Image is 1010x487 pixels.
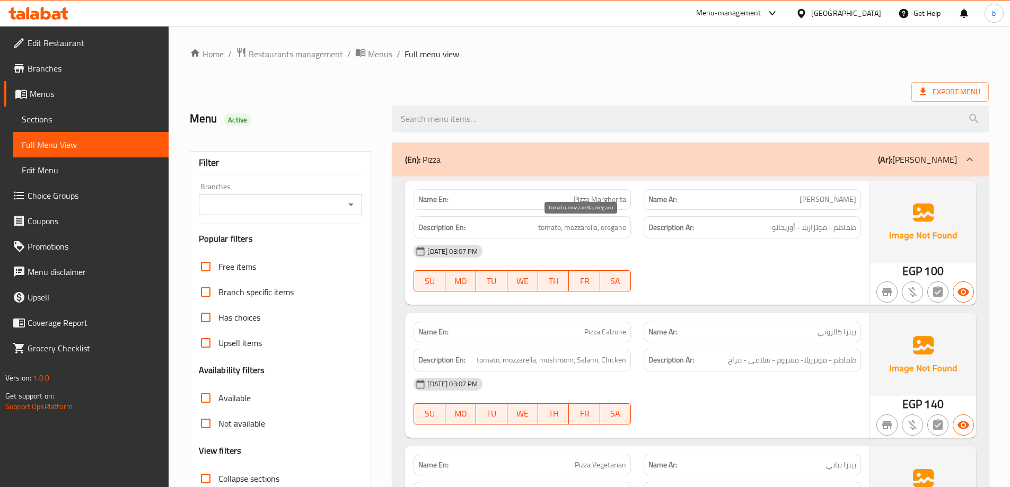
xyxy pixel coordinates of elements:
[648,194,677,205] strong: Name Ar:
[902,261,922,281] span: EGP
[992,7,996,19] span: b
[28,316,160,329] span: Coverage Report
[604,406,627,421] span: SA
[199,364,265,376] h3: Availability filters
[800,194,856,205] span: [PERSON_NAME]
[480,273,503,289] span: TU
[450,406,472,421] span: MO
[4,234,169,259] a: Promotions
[538,221,626,234] span: tomato, mozzarella, oregano
[22,138,160,151] span: Full Menu View
[574,194,626,205] span: Pizza Margherita
[392,105,989,132] input: search
[28,189,160,202] span: Choice Groups
[542,406,565,421] span: TH
[218,260,256,273] span: Free items
[600,270,631,291] button: SA
[648,221,694,234] strong: Description Ar:
[236,47,343,61] a: Restaurants management
[648,353,694,367] strong: Description Ar:
[476,270,507,291] button: TU
[4,208,169,234] a: Coupons
[876,414,898,436] button: Not branch specific item
[423,379,482,389] span: [DATE] 03:07 PM
[4,285,169,310] a: Upsell
[28,291,160,304] span: Upsell
[924,261,943,281] span: 100
[347,48,351,60] li: /
[344,197,358,212] button: Open
[480,406,503,421] span: TU
[228,48,232,60] li: /
[512,273,534,289] span: WE
[418,194,449,205] strong: Name En:
[13,132,169,157] a: Full Menu View
[28,37,160,49] span: Edit Restaurant
[569,403,600,424] button: FR
[418,353,466,367] strong: Description En:
[445,270,476,291] button: MO
[648,326,677,338] strong: Name Ar:
[450,273,472,289] span: MO
[28,342,160,355] span: Grocery Checklist
[355,47,392,61] a: Menus
[4,30,169,56] a: Edit Restaurant
[28,240,160,253] span: Promotions
[902,394,922,414] span: EGP
[538,270,569,291] button: TH
[414,403,445,424] button: SU
[22,113,160,126] span: Sections
[414,270,445,291] button: SU
[927,281,948,303] button: Not has choices
[648,459,677,471] strong: Name Ar:
[538,403,569,424] button: TH
[4,56,169,81] a: Branches
[507,270,538,291] button: WE
[405,48,459,60] span: Full menu view
[876,281,898,303] button: Not branch specific item
[199,233,363,245] h3: Popular filters
[772,221,856,234] span: طماطم - موتزاريلا - أوريجانو
[953,414,974,436] button: Available
[569,270,600,291] button: FR
[405,152,420,167] b: (En):
[512,406,534,421] span: WE
[5,389,54,403] span: Get support on:
[826,459,856,471] span: بيتزا نباتي
[902,281,923,303] button: Purchased item
[878,152,892,167] b: (Ar):
[249,48,343,60] span: Restaurants management
[600,403,631,424] button: SA
[4,335,169,361] a: Grocery Checklist
[397,48,400,60] li: /
[190,111,380,127] h2: Menu
[418,406,441,421] span: SU
[13,157,169,183] a: Edit Menu
[405,153,441,166] p: Pizza
[28,215,160,227] span: Coupons
[28,62,160,75] span: Branches
[878,153,957,166] p: [PERSON_NAME]
[199,152,363,174] div: Filter
[13,107,169,132] a: Sections
[418,273,441,289] span: SU
[190,47,989,61] nav: breadcrumb
[573,273,595,289] span: FR
[28,265,160,278] span: Menu disclaimer
[911,82,989,102] span: Export Menu
[902,414,923,436] button: Purchased item
[4,310,169,335] a: Coverage Report
[218,472,279,485] span: Collapse sections
[445,403,476,424] button: MO
[5,371,31,385] span: Version:
[30,87,160,100] span: Menus
[4,183,169,208] a: Choice Groups
[604,273,627,289] span: SA
[218,311,260,324] span: Has choices
[418,459,449,471] strong: Name En:
[199,445,242,457] h3: View filters
[811,7,881,19] div: [GEOGRAPHIC_DATA]
[476,403,507,424] button: TU
[5,400,73,413] a: Support.OpsPlatform
[924,394,943,414] span: 140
